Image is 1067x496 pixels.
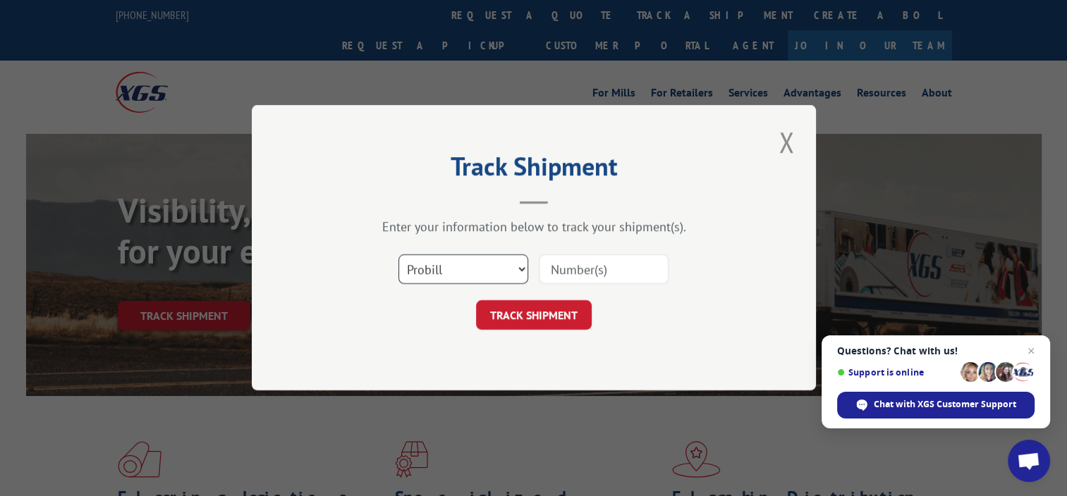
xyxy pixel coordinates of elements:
[322,156,745,183] h2: Track Shipment
[774,123,798,161] button: Close modal
[874,398,1016,411] span: Chat with XGS Customer Support
[837,367,956,378] span: Support is online
[837,392,1035,418] span: Chat with XGS Customer Support
[476,301,592,330] button: TRACK SHIPMENT
[837,345,1035,356] span: Questions? Chat with us!
[539,255,669,285] input: Number(s)
[1008,440,1050,482] a: Open chat
[322,219,745,235] div: Enter your information below to track your shipment(s).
